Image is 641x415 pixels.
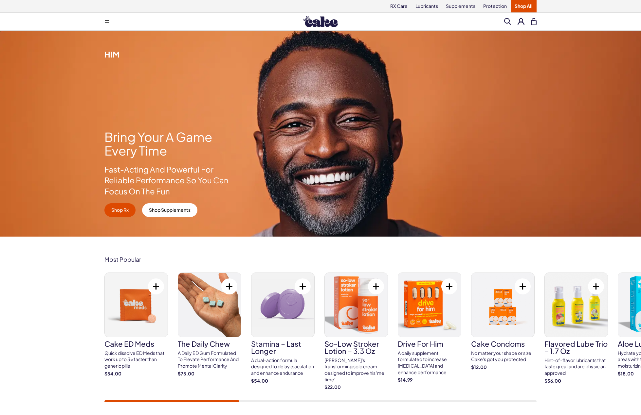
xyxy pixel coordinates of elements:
a: Flavored Lube Trio – 1.7 oz Flavored Lube Trio – 1.7 oz Hint-of-flavor lubricants that taste grea... [544,273,608,384]
strong: $12.00 [471,364,535,371]
img: So-Low Stroker Lotion – 3.3 oz [325,273,388,337]
div: A daily supplement formulated to increase [MEDICAL_DATA] and enhance performance [398,350,461,375]
div: A dual-action formula designed to delay ejaculation and enhance endurance [251,357,315,376]
div: Quick dissolve ED Meds that work up to 3x faster than generic pills [104,350,168,369]
h3: Stamina – Last Longer [251,340,315,355]
div: Hint-of-flavor lubricants that taste great and are physician approved [544,357,608,376]
a: Cake ED Meds Cake ED Meds Quick dissolve ED Meds that work up to 3x faster than generic pills $54.00 [104,273,168,377]
img: drive for him [398,273,461,337]
img: Stamina – Last Longer [251,273,314,337]
strong: $54.00 [251,378,315,384]
a: Stamina – Last Longer Stamina – Last Longer A dual-action formula designed to delay ejaculation a... [251,273,315,384]
div: No matter your shape or size Cake's got you protected [471,350,535,363]
strong: $54.00 [104,371,168,377]
a: So-Low Stroker Lotion – 3.3 oz So-Low Stroker Lotion – 3.3 oz [PERSON_NAME]'s transforming solo c... [324,273,388,390]
strong: $22.00 [324,384,388,390]
strong: $75.00 [178,371,241,377]
h1: Bring Your A Game Every Time [104,130,229,158]
img: Flavored Lube Trio – 1.7 oz [545,273,608,337]
img: Cake ED Meds [105,273,168,337]
img: Cake Condoms [471,273,534,337]
div: A Daily ED Gum Formulated To Elevate Performance And Promote Mental Clarity [178,350,241,369]
h3: Cake Condoms [471,340,535,347]
a: Shop Supplements [142,203,197,217]
a: drive for him drive for him A daily supplement formulated to increase [MEDICAL_DATA] and enhance ... [398,273,461,383]
h3: Flavored Lube Trio – 1.7 oz [544,340,608,355]
a: The Daily Chew The Daily Chew A Daily ED Gum Formulated To Elevate Performance And Promote Mental... [178,273,241,377]
a: Cake Condoms Cake Condoms No matter your shape or size Cake's got you protected $12.00 [471,273,535,371]
div: [PERSON_NAME]'s transforming solo cream designed to improve his 'me time' [324,357,388,383]
strong: $14.99 [398,377,461,383]
h3: drive for him [398,340,461,347]
img: Hello Cake [303,16,338,27]
h3: Cake ED Meds [104,340,168,347]
strong: $36.00 [544,378,608,384]
span: Him [104,49,119,59]
h3: So-Low Stroker Lotion – 3.3 oz [324,340,388,355]
p: Fast-Acting And Powerful For Reliable Performance So You Can Focus On The Fun [104,164,229,197]
a: Shop Rx [104,203,136,217]
img: The Daily Chew [178,273,241,337]
h3: The Daily Chew [178,340,241,347]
